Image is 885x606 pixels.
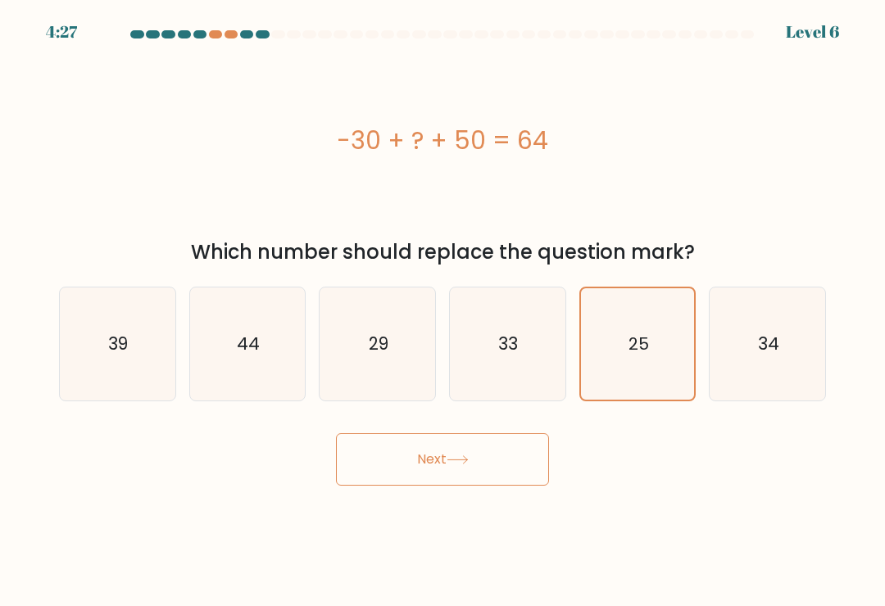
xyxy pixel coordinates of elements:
text: 29 [369,332,388,355]
text: 33 [499,332,519,355]
div: Which number should replace the question mark? [69,237,816,267]
div: 4:27 [46,20,77,44]
text: 34 [758,332,779,355]
div: Level 6 [786,20,839,44]
button: Next [336,433,549,486]
text: 39 [109,332,129,355]
div: -30 + ? + 50 = 64 [59,122,826,159]
text: 25 [629,332,649,355]
text: 44 [237,332,260,355]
